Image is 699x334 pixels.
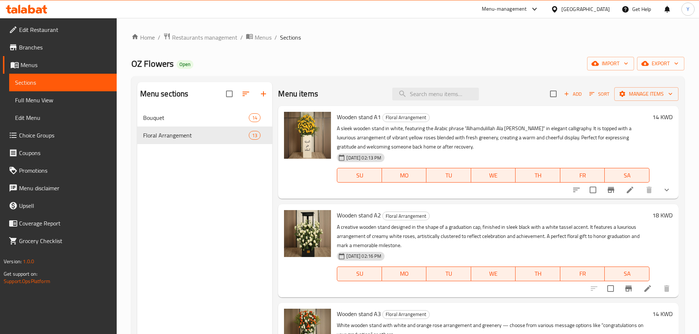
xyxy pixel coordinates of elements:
[474,268,513,279] span: WE
[589,90,609,98] span: Sort
[385,268,424,279] span: MO
[561,88,585,100] span: Add item
[255,33,272,42] span: Menus
[284,210,331,257] img: Wooden stand A2
[280,33,301,42] span: Sections
[3,214,117,232] a: Coverage Report
[337,168,382,183] button: SU
[19,219,111,228] span: Coverage Report
[471,267,516,281] button: WE
[382,212,430,220] div: Floral Arrangement
[585,182,601,198] span: Select to update
[19,43,111,52] span: Branches
[429,170,468,181] span: TU
[3,144,117,162] a: Coupons
[343,253,384,260] span: [DATE] 02:16 PM
[9,74,117,91] a: Sections
[21,60,111,69] span: Menus
[176,61,193,67] span: Open
[3,56,117,74] a: Menus
[246,33,272,42] a: Menus
[3,21,117,38] a: Edit Restaurant
[172,33,237,42] span: Restaurants management
[585,88,614,100] span: Sort items
[15,113,111,122] span: Edit Menu
[278,88,318,99] h2: Menu items
[658,280,676,297] button: delete
[337,124,649,151] p: A sleek wooden stand in white, featuring the Arabic phrase "Alhamdulillah Ala [PERSON_NAME]" in e...
[652,309,673,319] h6: 14 KWD
[643,59,678,68] span: export
[143,113,249,122] span: Bouquet
[643,284,652,293] a: Edit menu item
[382,267,427,281] button: MO
[137,109,273,126] div: Bouquet14
[608,170,647,181] span: SA
[383,310,429,319] span: Floral Arrangement
[471,168,516,183] button: WE
[482,5,527,14] div: Menu-management
[4,269,37,279] span: Get support on:
[626,186,634,194] a: Edit menu item
[516,168,560,183] button: TH
[518,170,557,181] span: TH
[3,197,117,214] a: Upsell
[568,181,585,199] button: sort-choices
[15,96,111,104] span: Full Menu View
[605,168,649,183] button: SA
[255,85,272,103] button: Add section
[3,126,117,144] a: Choice Groups
[337,210,381,221] span: Wooden stand A2
[652,210,673,220] h6: 18 KWD
[131,33,684,42] nav: breadcrumb
[337,308,381,319] span: Wooden stand A3
[3,232,117,250] a: Grocery Checklist
[640,181,658,199] button: delete
[382,310,430,319] div: Floral Arrangement
[516,267,560,281] button: TH
[19,166,111,175] span: Promotions
[382,168,427,183] button: MO
[19,184,111,192] span: Menu disclaimer
[337,111,381,122] span: Wooden stand A1
[392,88,479,100] input: search
[429,268,468,279] span: TU
[602,181,620,199] button: Branch-specific-item
[385,170,424,181] span: MO
[652,112,673,122] h6: 14 KWD
[9,109,117,126] a: Edit Menu
[382,113,430,122] div: Floral Arrangement
[563,170,602,181] span: FR
[587,57,634,70] button: import
[137,106,273,147] nav: Menu sections
[620,280,637,297] button: Branch-specific-item
[561,88,585,100] button: Add
[3,179,117,197] a: Menu disclaimer
[131,33,155,42] a: Home
[608,268,647,279] span: SA
[343,154,384,161] span: [DATE] 02:13 PM
[3,38,117,56] a: Branches
[4,257,22,266] span: Version:
[19,131,111,140] span: Choice Groups
[23,257,34,266] span: 1.0.0
[237,85,255,103] span: Sort sections
[383,212,429,220] span: Floral Arrangement
[284,112,331,159] img: Wooden stand A1
[337,267,382,281] button: SU
[474,170,513,181] span: WE
[561,5,610,13] div: [GEOGRAPHIC_DATA]
[143,131,249,140] span: Floral Arrangement
[176,60,193,69] div: Open
[383,113,429,122] span: Floral Arrangement
[19,25,111,34] span: Edit Restaurant
[560,267,605,281] button: FR
[15,78,111,87] span: Sections
[9,91,117,109] a: Full Menu View
[19,201,111,210] span: Upsell
[337,223,649,250] p: A creative wooden stand designed in the shape of a graduation cap, finished in sleek black with a...
[614,87,678,101] button: Manage items
[658,181,676,199] button: show more
[605,267,649,281] button: SA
